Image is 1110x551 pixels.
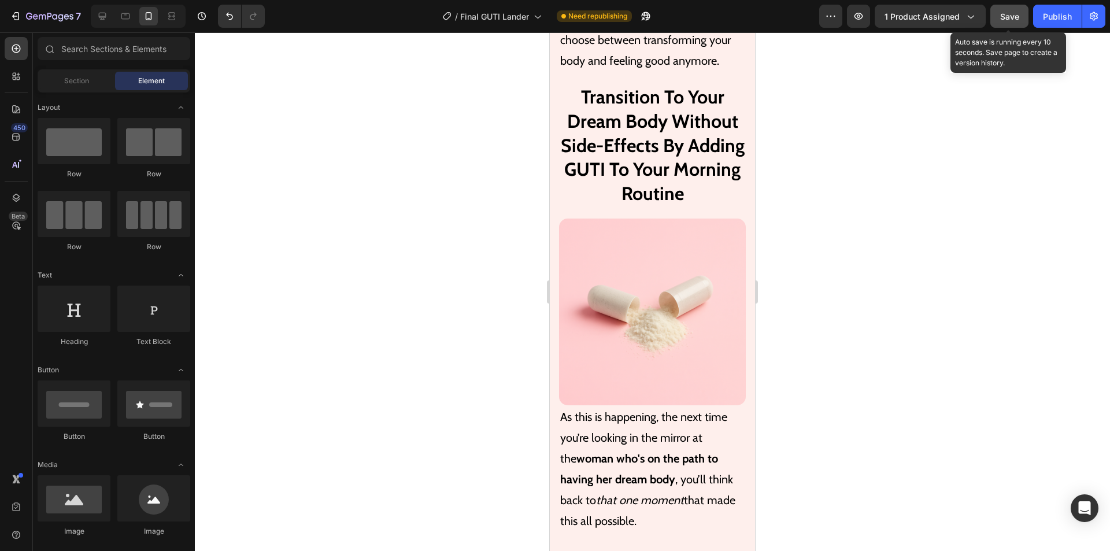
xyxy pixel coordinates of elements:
input: Search Sections & Elements [38,37,190,60]
div: Button [117,431,190,442]
img: image_demo.jpg [9,186,196,373]
span: Toggle open [172,456,190,474]
span: Toggle open [172,361,190,379]
div: Row [38,169,110,179]
div: Image [38,526,110,537]
span: Save [1000,12,1019,21]
div: Beta [9,212,28,221]
div: Text Block [117,336,190,347]
i: that one moment [46,461,134,475]
div: Image [117,526,190,537]
span: Button [38,365,59,375]
strong: woman who's on the path to having her dream body [10,419,168,454]
div: Row [117,169,190,179]
div: Open Intercom Messenger [1071,494,1098,522]
div: Button [38,431,110,442]
div: Row [38,242,110,252]
span: Text [38,270,52,280]
span: Section [64,76,89,86]
div: Undo/Redo [218,5,265,28]
div: 450 [11,123,28,132]
span: Final GUTI Lander [460,10,529,23]
span: Element [138,76,165,86]
div: Heading [38,336,110,347]
span: Layout [38,102,60,113]
span: 1 product assigned [885,10,960,23]
p: As this is happening, the next time you’re looking in the mirror at the , you’ll think back to th... [10,374,195,499]
h2: Transition To Your Dream Body Without Side-Effects By Adding GUTI To Your Morning Routine [9,51,196,174]
p: 7 [76,9,81,23]
span: Toggle open [172,266,190,284]
span: Need republishing [568,11,627,21]
span: Toggle open [172,98,190,117]
iframe: Design area [550,32,755,551]
button: 1 product assigned [875,5,986,28]
div: Publish [1043,10,1072,23]
button: 7 [5,5,86,28]
button: Save [990,5,1028,28]
button: Publish [1033,5,1082,28]
span: Media [38,460,58,470]
span: / [455,10,458,23]
div: Row [117,242,190,252]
